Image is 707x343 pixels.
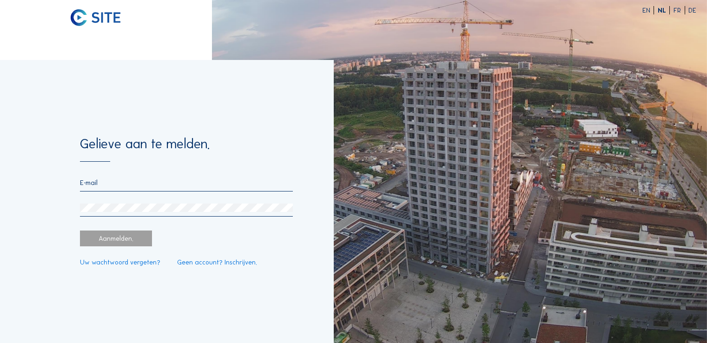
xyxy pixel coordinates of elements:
div: FR [674,7,685,13]
div: Gelieve aan te melden. [80,138,293,162]
div: DE [688,7,696,13]
a: Uw wachtwoord vergeten? [80,259,160,265]
a: Geen account? Inschrijven. [177,259,257,265]
img: C-SITE logo [71,9,120,26]
div: NL [658,7,670,13]
div: Aanmelden. [80,231,152,247]
input: E-mail [80,178,293,187]
div: EN [642,7,654,13]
